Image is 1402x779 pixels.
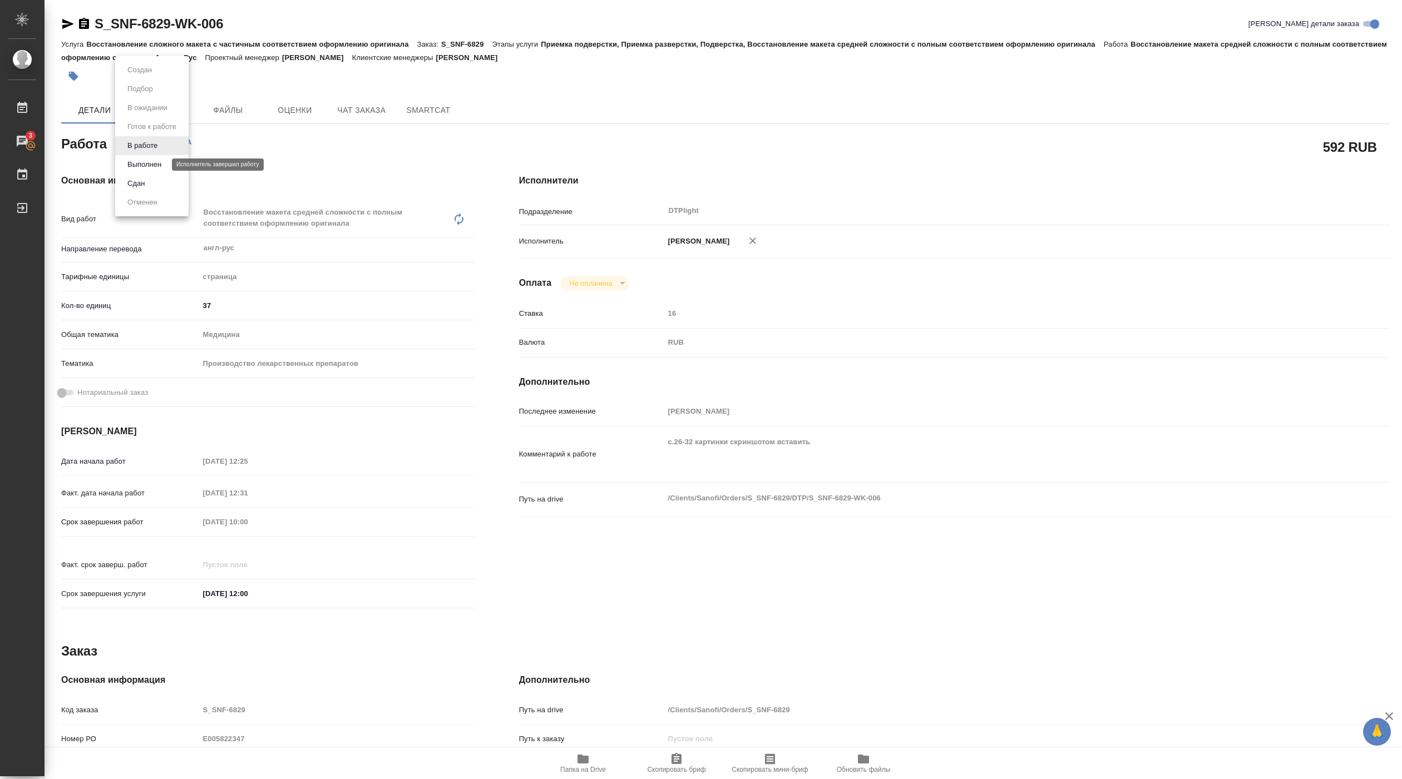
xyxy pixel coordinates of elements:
button: Готов к работе [124,121,180,133]
button: Создан [124,64,155,76]
button: Выполнен [124,158,165,171]
button: Сдан [124,177,148,190]
button: В ожидании [124,102,171,114]
button: Отменен [124,196,161,209]
button: Подбор [124,83,156,95]
button: В работе [124,140,161,152]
